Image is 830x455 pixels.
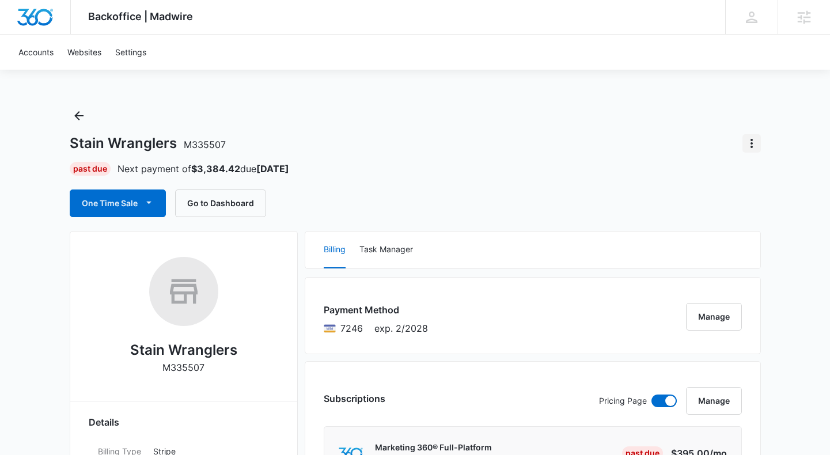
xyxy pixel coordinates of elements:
button: One Time Sale [70,189,166,217]
a: Accounts [12,35,60,70]
p: M335507 [162,361,204,374]
button: Back [70,107,88,125]
button: Go to Dashboard [175,189,266,217]
span: Backoffice | Madwire [88,10,193,22]
strong: $3,384.42 [191,163,240,175]
h3: Payment Method [324,303,428,317]
span: Details [89,415,119,429]
div: Past Due [70,162,111,176]
a: Settings [108,35,153,70]
strong: [DATE] [256,163,289,175]
button: Manage [686,303,742,331]
span: Visa ending with [340,321,363,335]
a: Websites [60,35,108,70]
button: Manage [686,387,742,415]
h2: Stain Wranglers [130,340,237,361]
span: exp. 2/2028 [374,321,428,335]
button: Billing [324,232,346,268]
button: Task Manager [359,232,413,268]
p: Marketing 360® Full-Platform [375,442,549,453]
p: Pricing Page [599,395,647,407]
h3: Subscriptions [324,392,385,405]
h1: Stain Wranglers [70,135,226,152]
p: Next payment of due [118,162,289,176]
button: Actions [742,134,761,153]
span: M335507 [184,139,226,150]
